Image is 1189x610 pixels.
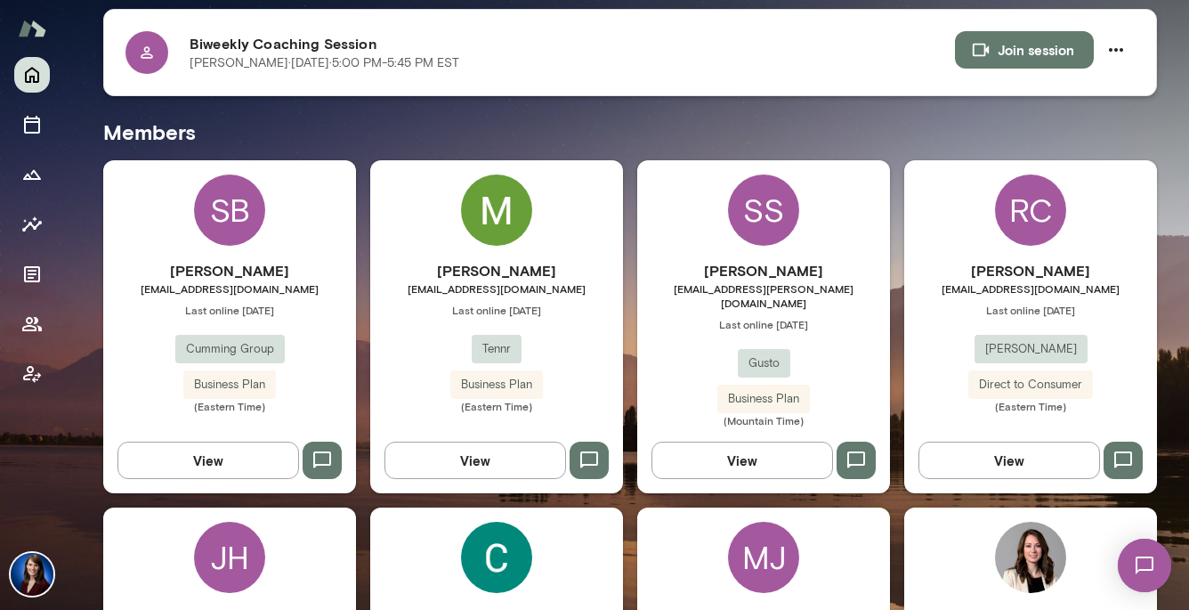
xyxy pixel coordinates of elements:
[18,12,46,45] img: Mento
[103,399,356,413] span: (Eastern Time)
[14,356,50,392] button: Client app
[637,281,890,310] span: [EMAIL_ADDRESS][PERSON_NAME][DOMAIN_NAME]
[461,175,532,246] img: Madison Paulik
[738,354,790,372] span: Gusto
[14,306,50,342] button: Members
[194,175,265,246] div: SB
[728,175,799,246] div: SS
[190,33,955,54] h6: Biweekly Coaching Session
[651,442,833,479] button: View
[103,260,356,281] h6: [PERSON_NAME]
[370,303,623,317] span: Last online [DATE]
[14,107,50,142] button: Sessions
[103,118,1157,146] h5: Members
[14,57,50,93] button: Home
[472,340,522,358] span: Tennr
[117,442,299,479] button: View
[975,340,1088,358] span: [PERSON_NAME]
[103,281,356,296] span: [EMAIL_ADDRESS][DOMAIN_NAME]
[918,442,1100,479] button: View
[637,317,890,331] span: Last online [DATE]
[637,260,890,281] h6: [PERSON_NAME]
[904,281,1157,296] span: [EMAIL_ADDRESS][DOMAIN_NAME]
[450,376,543,394] span: Business Plan
[968,376,1093,394] span: Direct to Consumer
[14,207,50,242] button: Insights
[904,260,1157,281] h6: [PERSON_NAME]
[995,175,1066,246] div: RC
[637,413,890,427] span: (Mountain Time)
[370,399,623,413] span: (Eastern Time)
[904,303,1157,317] span: Last online [DATE]
[14,157,50,192] button: Growth Plan
[183,376,276,394] span: Business Plan
[190,54,459,72] p: [PERSON_NAME] · [DATE] · 5:00 PM-5:45 PM EST
[11,553,53,596] img: Julie Rollauer
[370,281,623,296] span: [EMAIL_ADDRESS][DOMAIN_NAME]
[904,399,1157,413] span: (Eastern Time)
[717,390,810,408] span: Business Plan
[461,522,532,593] img: Colleen Connolly
[103,303,356,317] span: Last online [DATE]
[384,442,566,479] button: View
[955,31,1094,69] button: Join session
[14,256,50,292] button: Documents
[175,340,285,358] span: Cumming Group
[728,522,799,593] div: MJ
[370,260,623,281] h6: [PERSON_NAME]
[194,522,265,593] div: JH
[995,522,1066,593] img: Christine Martin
